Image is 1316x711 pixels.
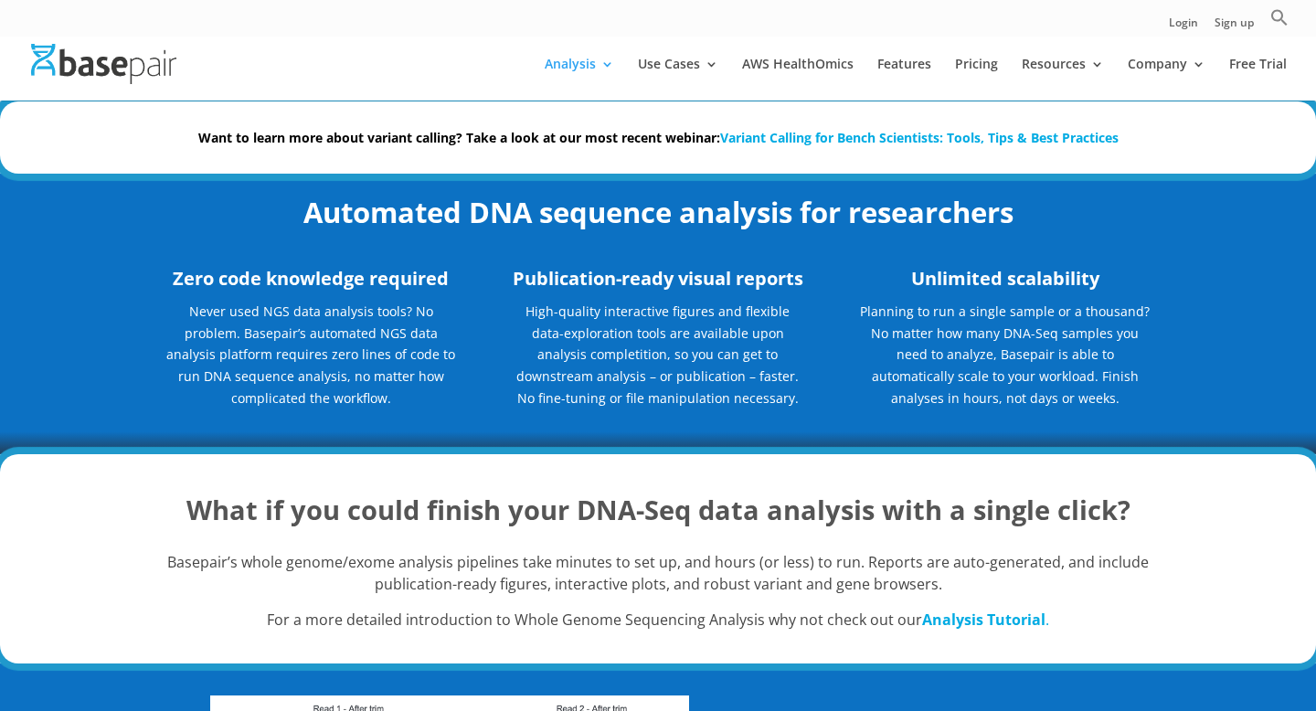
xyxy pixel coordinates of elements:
[1215,17,1254,37] a: Sign up
[1169,17,1198,37] a: Login
[1270,8,1289,27] svg: Search
[164,552,1151,610] p: Basepair’s whole genome/exome analysis pipelines take minutes to set up, and hours (or less) to r...
[31,44,176,83] img: Basepair
[859,265,1151,301] h3: Unlimited scalability
[545,58,614,101] a: Analysis
[955,58,998,101] a: Pricing
[303,193,1014,231] strong: Automated DNA sequence analysis for researchers
[164,301,457,422] p: Never used NGS data analysis tools? No problem. Basepair’s automated NGS data analysis platform r...
[164,265,457,301] h3: Zero code knowledge required
[742,58,854,101] a: AWS HealthOmics
[1128,58,1205,101] a: Company
[186,492,1130,527] strong: What if you could finish your DNA-Seq data analysis with a single click?
[638,58,718,101] a: Use Cases
[512,301,804,409] p: High-quality interactive figures and flexible data-exploration tools are available upon analysis ...
[198,129,1119,146] strong: Want to learn more about variant calling? Take a look at our most recent webinar:
[1022,58,1104,101] a: Resources
[1229,58,1287,101] a: Free Trial
[859,301,1151,409] p: Planning to run a single sample or a thousand? No matter how many DNA-Seq samples you need to ana...
[512,265,804,301] h3: Publication-ready visual reports
[1270,8,1289,37] a: Search Icon Link
[877,58,931,101] a: Features
[720,129,1119,146] a: Variant Calling for Bench Scientists: Tools, Tips & Best Practices
[922,610,1049,630] a: Analysis Tutorial.
[922,610,1045,630] strong: Analysis Tutorial
[164,610,1151,631] p: For a more detailed introduction to Whole Genome Sequencing Analysis why not check out our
